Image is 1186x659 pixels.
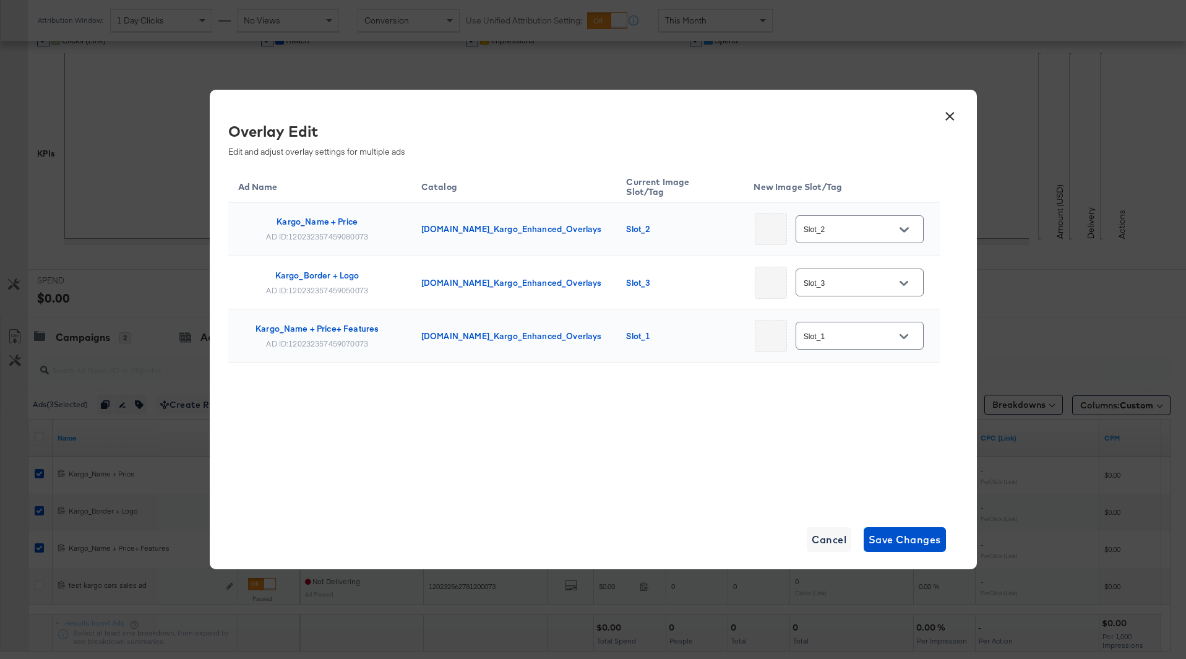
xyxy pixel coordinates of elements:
button: Open [895,274,913,293]
span: Ad Name [238,181,294,192]
th: Current Image Slot/Tag [616,167,744,203]
div: Slot_1 [626,331,729,341]
button: Open [895,220,913,239]
div: AD ID: 120232357459070073 [266,338,368,348]
div: Kargo_Name + Price [277,217,358,226]
div: [DOMAIN_NAME]_Kargo_Enhanced_Overlays [421,331,602,341]
div: AD ID: 120232357459050073 [266,285,368,295]
div: Kargo_Border + Logo [275,270,359,280]
div: AD ID: 120232357459080073 [266,231,368,241]
div: Kargo_Name + Price+ Features [256,324,379,334]
span: Save Changes [869,531,941,548]
button: Save Changes [864,527,946,552]
div: Slot_3 [626,278,729,288]
div: Slot_2 [626,224,729,234]
span: Cancel [812,531,846,548]
div: Overlay Edit [228,121,930,142]
th: New Image Slot/Tag [744,167,939,203]
div: [DOMAIN_NAME]_Kargo_Enhanced_Overlays [421,224,602,234]
div: Edit and adjust overlay settings for multiple ads [228,121,930,157]
button: Open [895,327,913,346]
button: Cancel [807,527,851,552]
button: × [939,102,961,124]
span: Catalog [421,181,473,192]
div: [DOMAIN_NAME]_Kargo_Enhanced_Overlays [421,278,602,288]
